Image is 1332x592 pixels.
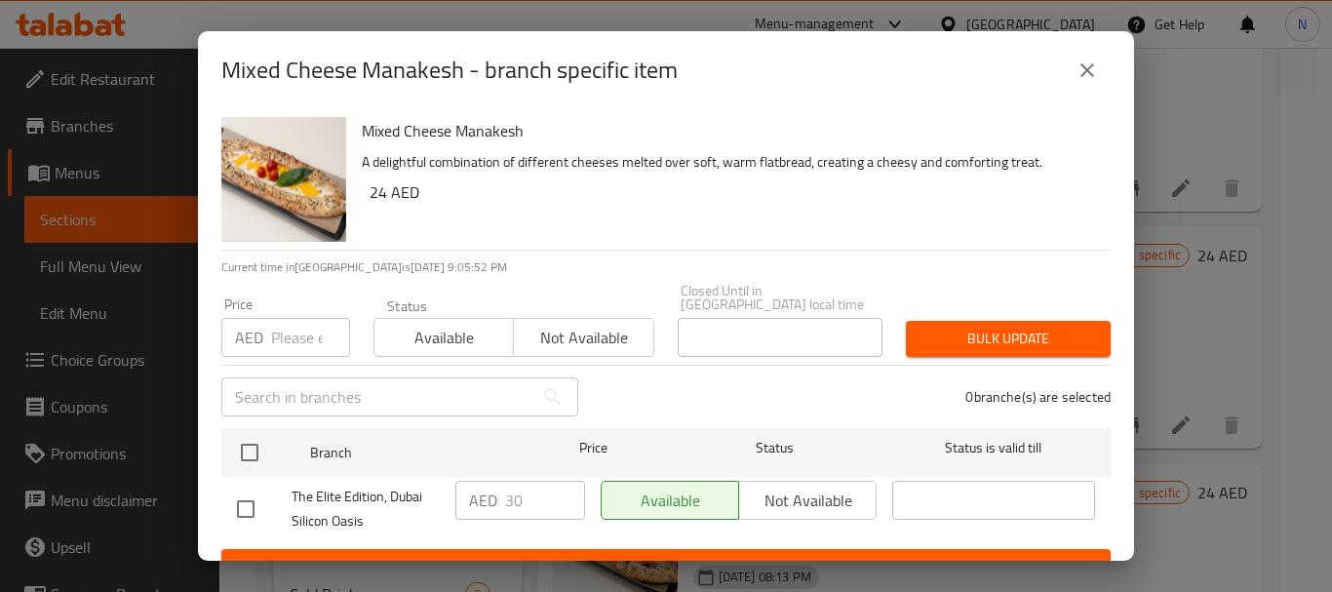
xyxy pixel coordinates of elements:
[505,481,585,520] input: Please enter price
[221,55,678,86] h2: Mixed Cheese Manakesh - branch specific item
[906,321,1111,357] button: Bulk update
[237,555,1095,579] span: Save
[221,117,346,242] img: Mixed Cheese Manakesh
[221,258,1111,276] p: Current time in [GEOGRAPHIC_DATA] is [DATE] 9:05:52 PM
[373,318,514,357] button: Available
[235,326,263,349] p: AED
[382,324,506,352] span: Available
[529,436,658,460] span: Price
[221,377,533,416] input: Search in branches
[674,436,877,460] span: Status
[965,387,1111,407] p: 0 branche(s) are selected
[362,150,1095,175] p: A delightful combination of different cheeses melted over soft, warm flatbread, creating a cheesy...
[522,324,646,352] span: Not available
[1064,47,1111,94] button: close
[271,318,350,357] input: Please enter price
[370,178,1095,206] h6: 24 AED
[362,117,1095,144] h6: Mixed Cheese Manakesh
[292,485,440,533] span: The Elite Edition, Dubai Silicon Oasis
[310,441,513,465] span: Branch
[921,327,1095,351] span: Bulk update
[221,549,1111,585] button: Save
[469,489,497,512] p: AED
[892,436,1095,460] span: Status is valid till
[513,318,653,357] button: Not available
